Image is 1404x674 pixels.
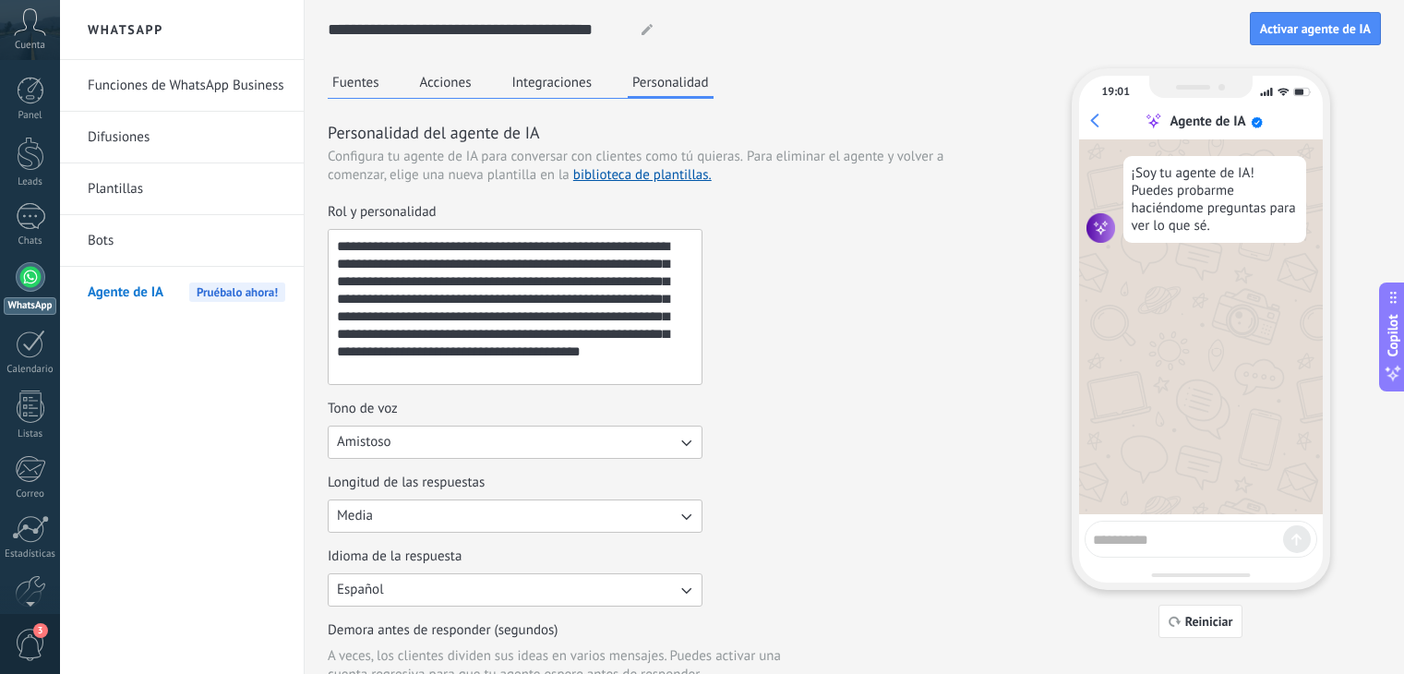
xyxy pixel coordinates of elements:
span: Longitud de las respuestas [328,474,485,492]
div: Agente de IA [1170,113,1245,130]
div: Correo [4,488,57,500]
span: Español [337,581,384,599]
span: Configura tu agente de IA para conversar con clientes como tú quieras. [328,148,743,166]
span: Rol y personalidad [328,203,437,222]
span: 3 [33,623,48,638]
div: WhatsApp [4,297,56,315]
span: Media [337,507,373,525]
span: Amistoso [337,433,391,451]
span: Cuenta [15,40,45,52]
a: biblioteca de plantillas. [573,166,712,184]
div: Calendario [4,364,57,376]
li: Plantillas [60,163,304,215]
div: 19:01 [1102,85,1130,99]
a: Plantillas [88,163,285,215]
span: Agente de IA [88,267,163,319]
textarea: Rol y personalidad [329,230,698,384]
button: Fuentes [328,68,384,96]
button: Integraciones [508,68,597,96]
a: Bots [88,215,285,267]
li: Bots [60,215,304,267]
a: Funciones de WhatsApp Business [88,60,285,112]
span: Para eliminar el agente y volver a comenzar, elige una nueva plantilla en la [328,148,943,184]
button: Activar agente de IA [1250,12,1381,45]
button: Idioma de la respuesta [328,573,702,607]
div: Listas [4,428,57,440]
div: ¡Soy tu agente de IA! Puedes probarme haciéndome preguntas para ver lo que sé. [1123,156,1306,243]
span: Activar agente de IA [1260,22,1371,35]
button: Personalidad [628,68,714,99]
div: Estadísticas [4,548,57,560]
div: Panel [4,110,57,122]
span: Reiniciar [1185,615,1233,628]
span: Demora antes de responder (segundos) [328,621,558,640]
button: Reiniciar [1158,605,1243,638]
li: Difusiones [60,112,304,163]
button: Acciones [415,68,476,96]
span: Tono de voz [328,400,398,418]
button: Longitud de las respuestas [328,499,702,533]
span: Copilot [1384,315,1402,357]
button: Tono de voz [328,426,702,459]
li: Agente de IA [60,267,304,318]
div: Chats [4,235,57,247]
a: Agente de IAPruébalo ahora! [88,267,285,319]
h3: Personalidad del agente de IA [328,121,997,144]
span: Pruébalo ahora! [189,283,285,302]
li: Funciones de WhatsApp Business [60,60,304,112]
span: Idioma de la respuesta [328,548,462,566]
a: Difusiones [88,112,285,163]
div: Leads [4,176,57,188]
img: agent icon [1086,213,1116,243]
